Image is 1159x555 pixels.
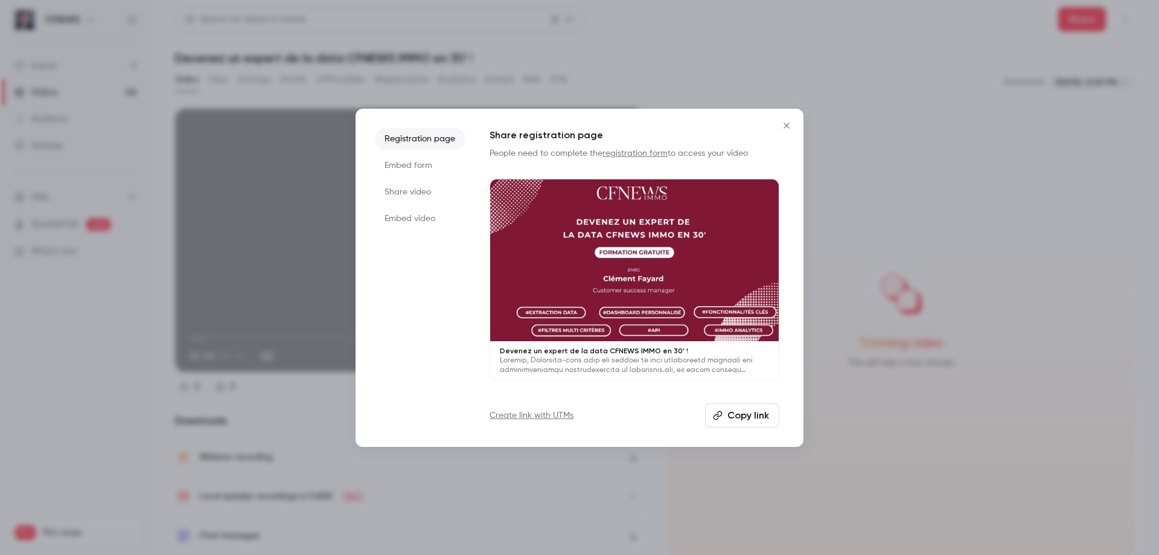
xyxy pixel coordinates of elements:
p: Devenez un expert de la data CFNEWS IMMO en 30' ! [500,346,769,356]
a: Devenez un expert de la data CFNEWS IMMO en 30' !Loremip, Dolorsita-cons adip eli seddoei te inci... [490,179,779,381]
a: Create link with UTMs [490,409,573,422]
button: Copy link [705,403,779,428]
button: Close [774,114,799,138]
p: Loremip, Dolorsita-cons adip eli seddoei te inci utlaboreetd magnaali eni adminimveniamqu nostrud... [500,356,769,375]
li: Registration page [375,128,465,150]
h1: Share registration page [490,128,779,143]
li: Share video [375,181,465,203]
p: People need to complete the to access your video [490,147,779,159]
a: registration form [602,149,668,158]
li: Embed video [375,208,465,229]
li: Embed form [375,155,465,176]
